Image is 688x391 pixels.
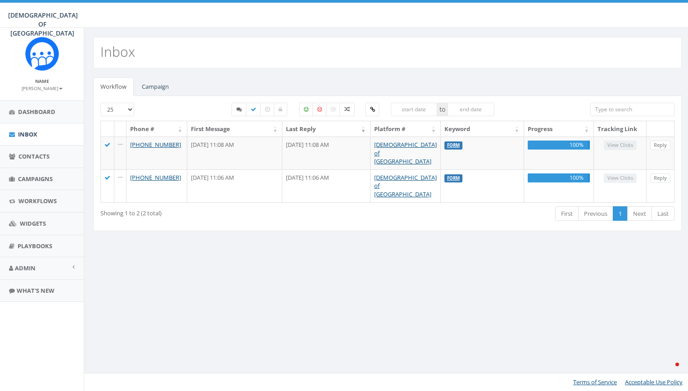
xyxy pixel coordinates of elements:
[524,121,594,137] th: Progress: activate to sort column ascending
[391,103,438,116] input: start date
[282,169,371,202] td: [DATE] 11:06 AM
[594,121,647,137] th: Tracking Link
[18,152,50,160] span: Contacts
[18,108,55,116] span: Dashboard
[650,141,670,150] a: Reply
[650,173,670,183] a: Reply
[437,103,448,116] span: to
[282,121,371,137] th: Last Reply: activate to sort column ascending
[365,103,379,116] label: Clicked
[326,103,340,116] label: Neutral
[100,44,135,59] h2: Inbox
[25,37,59,71] img: Rally_Corp_Icon.png
[20,219,46,227] span: Widgets
[447,175,460,181] a: FORM
[100,205,332,218] div: Showing 1 to 2 (2 total)
[374,173,437,198] a: [DEMOGRAPHIC_DATA] of [GEOGRAPHIC_DATA]
[555,206,579,221] a: First
[590,103,675,116] input: Type to search
[187,169,282,202] td: [DATE] 11:06 AM
[613,206,628,221] a: 1
[15,264,36,272] span: Admin
[127,121,187,137] th: Phone #: activate to sort column ascending
[35,78,49,84] small: Name
[627,206,652,221] a: Next
[441,121,524,137] th: Keyword: activate to sort column ascending
[93,77,134,96] a: Workflow
[231,103,247,116] label: Started
[130,141,181,149] a: [PHONE_NUMBER]
[528,173,590,182] div: 100%
[187,136,282,169] td: [DATE] 11:08 AM
[371,121,441,137] th: Platform #: activate to sort column ascending
[578,206,613,221] a: Previous
[135,77,176,96] a: Campaign
[18,130,37,138] span: Inbox
[625,378,683,386] a: Acceptable Use Policy
[260,103,275,116] label: Expired
[18,242,52,250] span: Playbooks
[187,121,282,137] th: First Message: activate to sort column ascending
[18,175,53,183] span: Campaigns
[22,85,63,91] small: [PERSON_NAME]
[652,206,674,221] a: Last
[528,141,590,150] div: 100%
[130,173,181,182] a: [PHONE_NUMBER]
[374,141,437,165] a: [DEMOGRAPHIC_DATA] of [GEOGRAPHIC_DATA]
[299,103,313,116] label: Positive
[282,136,371,169] td: [DATE] 11:08 AM
[339,103,355,116] label: Mixed
[447,142,460,148] a: FORM
[8,11,78,37] span: [DEMOGRAPHIC_DATA] OF [GEOGRAPHIC_DATA]
[274,103,287,116] label: Closed
[448,103,494,116] input: end date
[18,197,57,205] span: Workflows
[573,378,617,386] a: Terms of Service
[657,360,679,382] iframe: Intercom live chat
[312,103,327,116] label: Negative
[22,84,63,92] a: [PERSON_NAME]
[17,286,54,295] span: What's New
[246,103,261,116] label: Completed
